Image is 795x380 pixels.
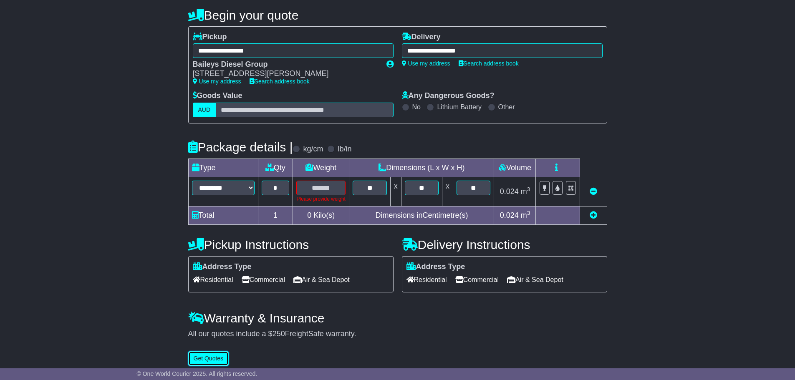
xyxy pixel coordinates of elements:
[406,262,465,272] label: Address Type
[527,210,530,216] sup: 3
[455,273,499,286] span: Commercial
[273,330,285,338] span: 250
[338,145,351,154] label: lb/in
[293,273,350,286] span: Air & Sea Depot
[442,177,453,206] td: x
[137,370,257,377] span: © One World Courier 2025. All rights reserved.
[193,262,252,272] label: Address Type
[390,177,401,206] td: x
[590,211,597,219] a: Add new item
[402,238,607,252] h4: Delivery Instructions
[193,78,241,85] a: Use my address
[193,103,216,117] label: AUD
[193,91,242,101] label: Goods Value
[258,159,293,177] td: Qty
[188,311,607,325] h4: Warranty & Insurance
[402,60,450,67] a: Use my address
[459,60,519,67] a: Search address book
[303,145,323,154] label: kg/cm
[500,211,519,219] span: 0.024
[193,60,378,69] div: Baileys Diesel Group
[494,159,536,177] td: Volume
[406,273,447,286] span: Residential
[349,206,494,224] td: Dimensions in Centimetre(s)
[500,187,519,196] span: 0.024
[521,211,530,219] span: m
[590,187,597,196] a: Remove this item
[193,69,378,78] div: [STREET_ADDRESS][PERSON_NAME]
[349,159,494,177] td: Dimensions (L x W x H)
[188,351,229,366] button: Get Quotes
[307,211,311,219] span: 0
[193,273,233,286] span: Residential
[507,273,563,286] span: Air & Sea Depot
[242,273,285,286] span: Commercial
[188,159,258,177] td: Type
[293,159,349,177] td: Weight
[437,103,482,111] label: Lithium Battery
[527,186,530,192] sup: 3
[188,238,394,252] h4: Pickup Instructions
[296,195,346,203] div: Please provide weight
[188,330,607,339] div: All our quotes include a $ FreightSafe warranty.
[250,78,310,85] a: Search address book
[188,140,293,154] h4: Package details |
[193,33,227,42] label: Pickup
[188,206,258,224] td: Total
[188,8,607,22] h4: Begin your quote
[402,33,441,42] label: Delivery
[521,187,530,196] span: m
[258,206,293,224] td: 1
[293,206,349,224] td: Kilo(s)
[498,103,515,111] label: Other
[412,103,421,111] label: No
[402,91,495,101] label: Any Dangerous Goods?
